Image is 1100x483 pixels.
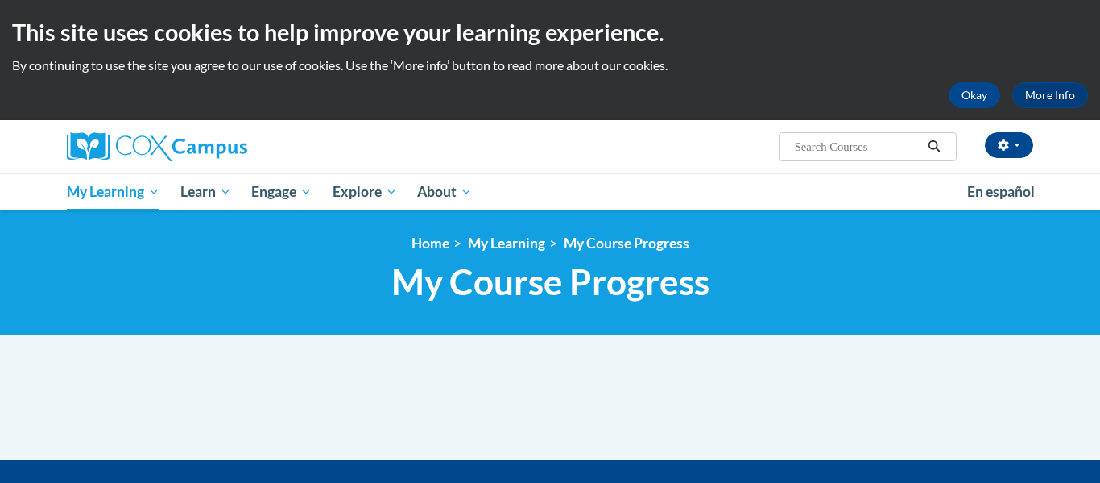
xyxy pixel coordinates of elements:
[43,173,1057,210] div: Main menu
[333,182,397,202] span: Explore
[957,175,1045,209] a: En español
[67,132,247,161] img: Cox Campus
[67,132,373,161] a: Cox Campus
[922,137,946,156] button: Search
[12,56,1088,74] p: By continuing to use the site you agree to our use of cookies. Use the ‘More info’ button to read...
[985,132,1033,158] button: Account Settings
[391,260,709,303] span: My Course Progress
[1012,82,1088,108] a: More Info
[251,182,312,202] span: Engage
[411,235,449,252] a: Home
[407,173,483,210] a: About
[241,173,322,210] a: Engage
[967,183,1035,200] span: En español
[67,182,159,202] span: My Learning
[564,235,689,252] a: My Course Progress
[56,173,170,210] a: My Learning
[180,182,231,202] span: Learn
[12,16,1088,48] h2: This site uses cookies to help improve your learning experience.
[468,235,545,252] a: My Learning
[417,182,472,202] span: About
[322,173,407,210] a: Explore
[949,82,1000,108] button: Okay
[793,137,922,156] input: Search Courses
[170,173,242,210] a: Learn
